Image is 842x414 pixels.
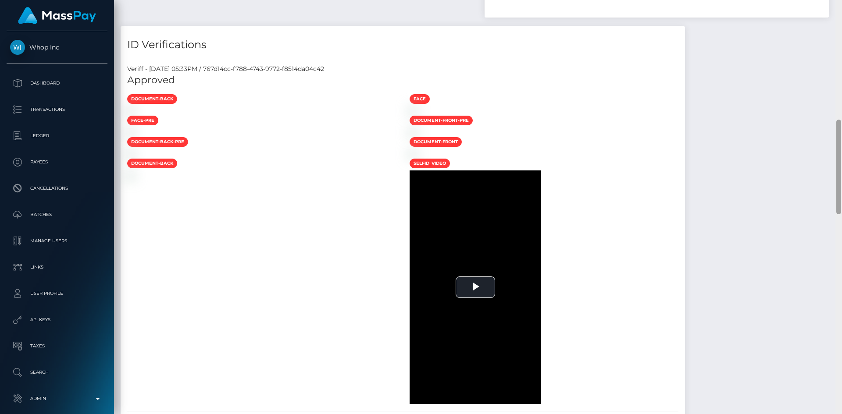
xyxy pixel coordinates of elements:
[10,261,104,274] p: Links
[127,159,177,168] span: document-back
[10,313,104,326] p: API Keys
[7,361,107,383] a: Search
[7,151,107,173] a: Payees
[127,37,678,53] h4: ID Verifications
[127,129,134,136] img: f52a834e-fc42-4119-a5e2-2047b24f4ae7
[10,208,104,221] p: Batches
[10,103,104,116] p: Transactions
[7,283,107,304] a: User Profile
[10,156,104,169] p: Payees
[7,256,107,278] a: Links
[7,125,107,147] a: Ledger
[7,309,107,331] a: API Keys
[127,107,134,114] img: b2366d79-0be6-49e5-8acc-b89c94c5d15f
[127,116,158,125] span: face-pre
[10,129,104,142] p: Ledger
[7,204,107,226] a: Batches
[410,159,450,168] span: selfid_video
[18,7,96,24] img: MassPay Logo
[10,366,104,379] p: Search
[10,40,25,55] img: Whop Inc
[7,335,107,357] a: Taxes
[7,230,107,252] a: Manage Users
[7,177,107,199] a: Cancellations
[7,388,107,410] a: Admin
[410,170,541,404] div: Video Player
[10,234,104,248] p: Manage Users
[10,340,104,353] p: Taxes
[10,287,104,300] p: User Profile
[10,182,104,195] p: Cancellations
[456,276,495,298] button: Play Video
[410,129,417,136] img: 9505e006-5ad0-48a1-bf5f-5bd5cae82576
[410,137,462,147] span: document-front
[10,392,104,405] p: Admin
[7,72,107,94] a: Dashboard
[127,172,134,179] img: b1a10f76-db96-40a4-8af9-5fff91d2e4e8
[127,137,188,147] span: document-back-pre
[410,94,430,104] span: face
[410,107,417,114] img: 2f1fa2ff-ac3e-41e5-b632-025fe948cae4
[7,99,107,120] a: Transactions
[10,77,104,90] p: Dashboard
[127,150,134,157] img: 2d05a918-0675-4328-98e1-49a37b4a0212
[410,116,473,125] span: document-front-pre
[121,64,685,74] div: Veriff - [DATE] 05:33PM / 767d14cc-f788-4743-9772-f8514da04c42
[127,74,678,87] h5: Approved
[7,43,107,51] span: Whop Inc
[410,150,417,157] img: 12b8a5df-f31c-46fa-8985-1c71a09cc7ba
[127,94,177,104] span: document-back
